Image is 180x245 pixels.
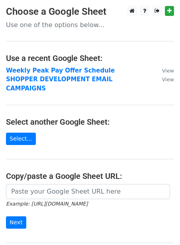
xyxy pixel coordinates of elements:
small: View [162,68,174,74]
input: Paste your Google Sheet URL here [6,184,170,199]
h3: Choose a Google Sheet [6,6,174,18]
a: Select... [6,133,36,145]
h4: Select another Google Sheet: [6,117,174,127]
input: Next [6,216,26,229]
a: View [154,76,174,83]
small: View [162,76,174,82]
a: SHOPPER DEVELOPMENT EMAIL CAMPAIGNS [6,76,113,92]
p: Use one of the options below... [6,21,174,29]
h4: Use a recent Google Sheet: [6,53,174,63]
small: Example: [URL][DOMAIN_NAME] [6,201,88,207]
a: View [154,67,174,74]
a: Weekly Peak Pay Offer Schedule [6,67,115,74]
h4: Copy/paste a Google Sheet URL: [6,171,174,181]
